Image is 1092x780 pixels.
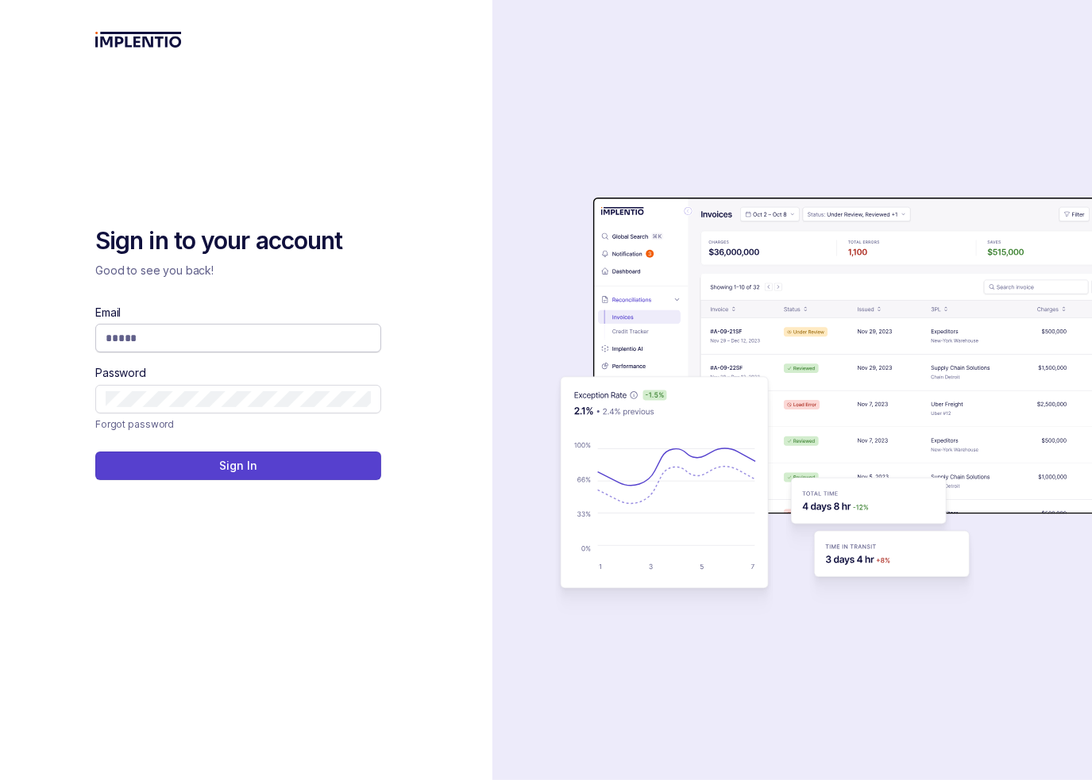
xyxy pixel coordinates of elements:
img: logo [95,32,182,48]
button: Sign In [95,451,381,480]
a: Link Forgot password [95,417,174,432]
h2: Sign in to your account [95,225,381,257]
label: Password [95,365,146,381]
p: Good to see you back! [95,263,381,279]
p: Forgot password [95,417,174,432]
p: Sign In [219,458,257,474]
label: Email [95,305,121,321]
